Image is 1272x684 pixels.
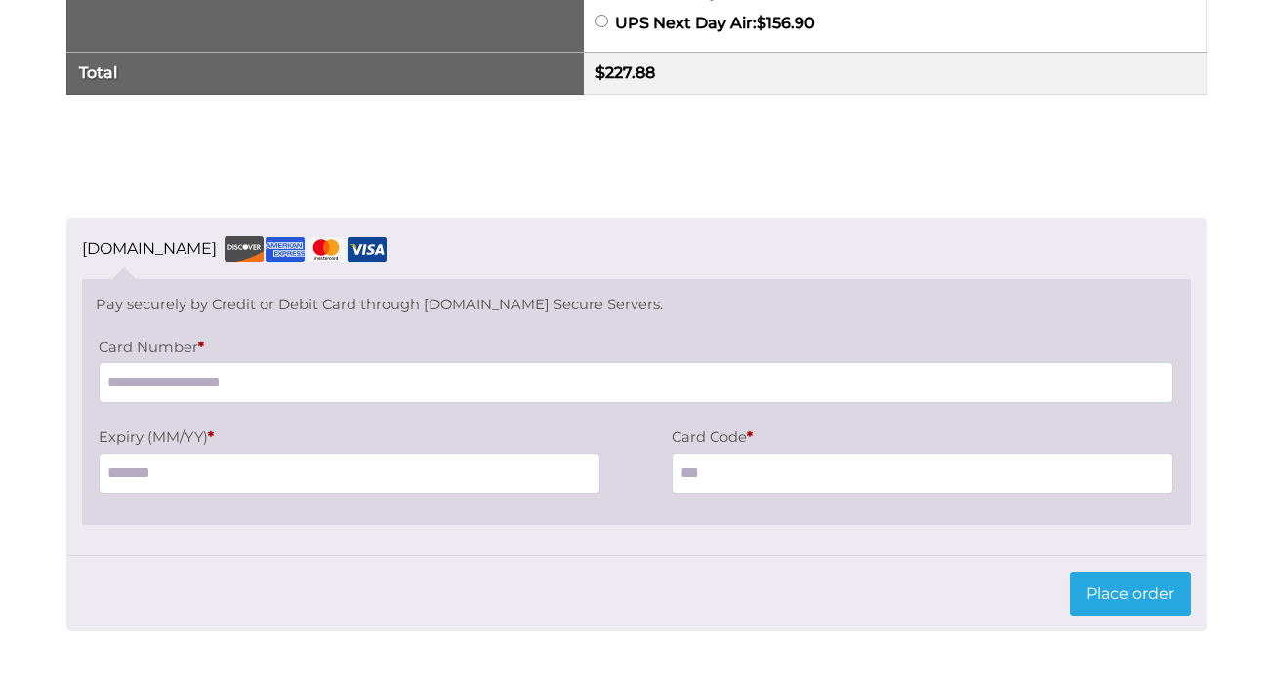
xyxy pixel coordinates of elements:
[757,14,766,32] span: $
[1070,572,1191,617] button: Place order
[99,423,600,452] label: Expiry (MM/YY)
[757,14,815,32] bdi: 156.90
[266,237,305,262] img: amex
[99,334,1173,362] label: Card Number
[66,118,363,194] iframe: reCAPTCHA
[595,63,655,82] bdi: 227.88
[66,53,584,95] th: Total
[348,237,387,262] img: visa
[96,294,1176,315] p: Pay securely by Credit or Debit Card through [DOMAIN_NAME] Secure Servers.
[307,237,346,262] img: mastercard
[672,423,1173,452] label: Card Code
[82,233,387,264] label: [DOMAIN_NAME]
[225,236,264,262] img: discover
[615,14,815,32] label: UPS Next Day Air:
[595,63,605,82] span: $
